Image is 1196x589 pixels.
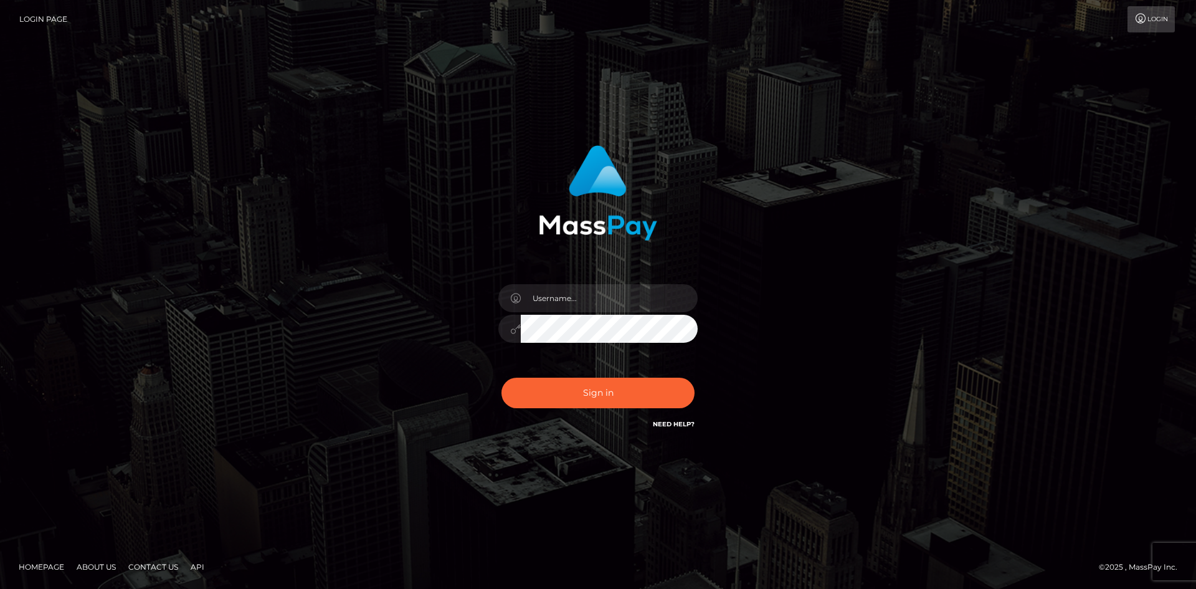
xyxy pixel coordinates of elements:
button: Sign in [501,378,695,408]
a: Login Page [19,6,67,32]
a: About Us [72,557,121,577]
input: Username... [521,284,698,312]
img: MassPay Login [539,145,657,241]
div: © 2025 , MassPay Inc. [1099,560,1187,574]
a: Login [1127,6,1175,32]
a: Homepage [14,557,69,577]
a: Contact Us [123,557,183,577]
a: API [186,557,209,577]
a: Need Help? [653,420,695,428]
